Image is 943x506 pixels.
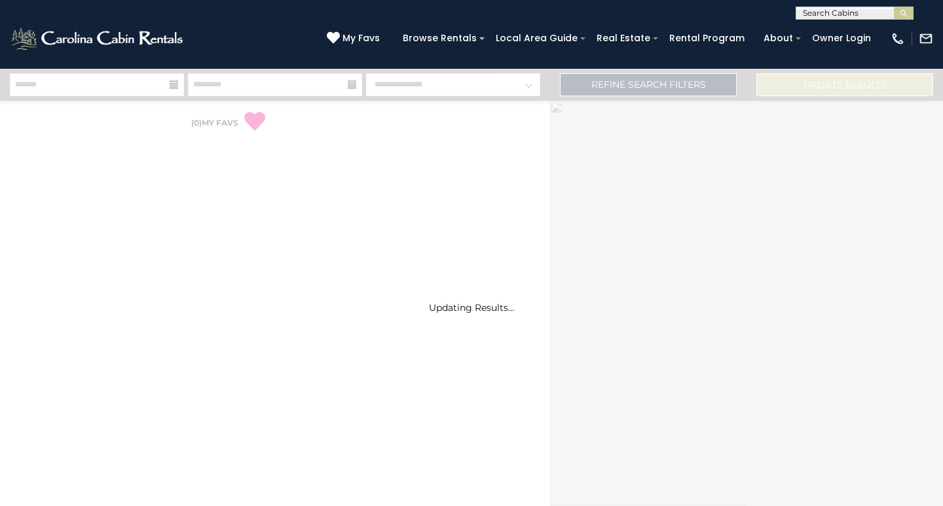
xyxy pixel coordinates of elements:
a: Rental Program [663,28,751,48]
a: Real Estate [590,28,657,48]
a: About [757,28,800,48]
img: White-1-2.png [10,26,187,52]
a: Owner Login [805,28,878,48]
a: Browse Rentals [396,28,483,48]
span: My Favs [342,31,380,45]
img: mail-regular-white.png [919,31,933,46]
a: My Favs [327,31,383,46]
a: Local Area Guide [489,28,584,48]
img: phone-regular-white.png [891,31,905,46]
